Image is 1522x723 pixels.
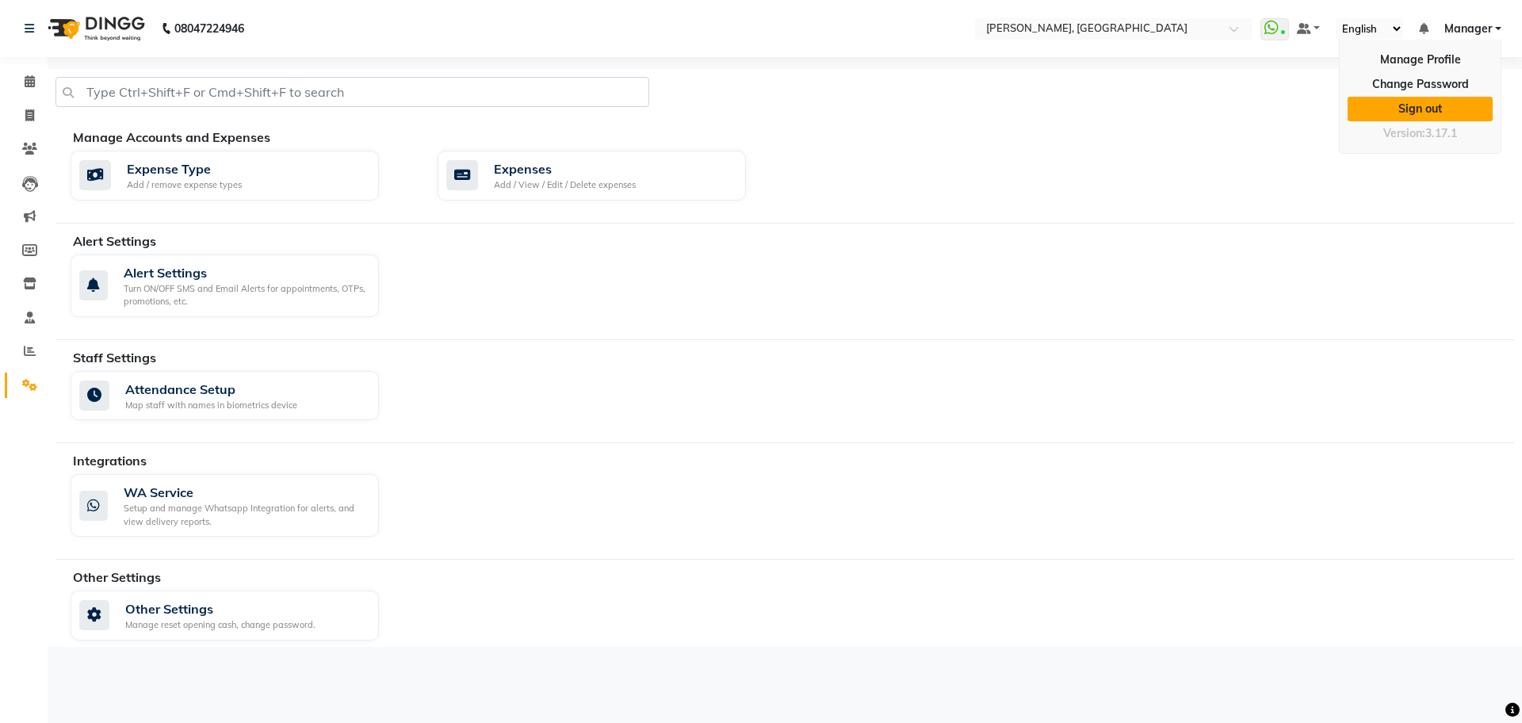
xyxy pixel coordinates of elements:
span: Manager [1444,21,1492,37]
div: Map staff with names in biometrics device [125,399,297,412]
div: Add / View / Edit / Delete expenses [494,178,636,192]
a: WA ServiceSetup and manage Whatsapp Integration for alerts, and view delivery reports. [71,474,414,537]
a: ExpensesAdd / View / Edit / Delete expenses [438,151,781,201]
a: Attendance SetupMap staff with names in biometrics device [71,371,414,421]
div: Expense Type [127,159,242,178]
a: Expense TypeAdd / remove expense types [71,151,414,201]
div: Other Settings [125,599,315,618]
a: Alert SettingsTurn ON/OFF SMS and Email Alerts for appointments, OTPs, promotions, etc. [71,254,414,317]
div: Add / remove expense types [127,178,242,192]
a: Manage Profile [1348,48,1493,72]
div: Alert Settings [124,263,366,282]
div: Attendance Setup [125,380,297,399]
img: logo [40,6,149,51]
b: 08047224946 [174,6,244,51]
div: Version:3.17.1 [1348,122,1493,145]
div: Setup and manage Whatsapp Integration for alerts, and view delivery reports. [124,502,366,528]
div: Expenses [494,159,636,178]
a: Sign out [1348,97,1493,121]
input: Type Ctrl+Shift+F or Cmd+Shift+F to search [55,77,649,107]
a: Other SettingsManage reset opening cash, change password. [71,591,414,641]
div: Turn ON/OFF SMS and Email Alerts for appointments, OTPs, promotions, etc. [124,282,366,308]
a: Change Password [1348,72,1493,97]
div: WA Service [124,483,366,502]
div: Manage reset opening cash, change password. [125,618,315,632]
